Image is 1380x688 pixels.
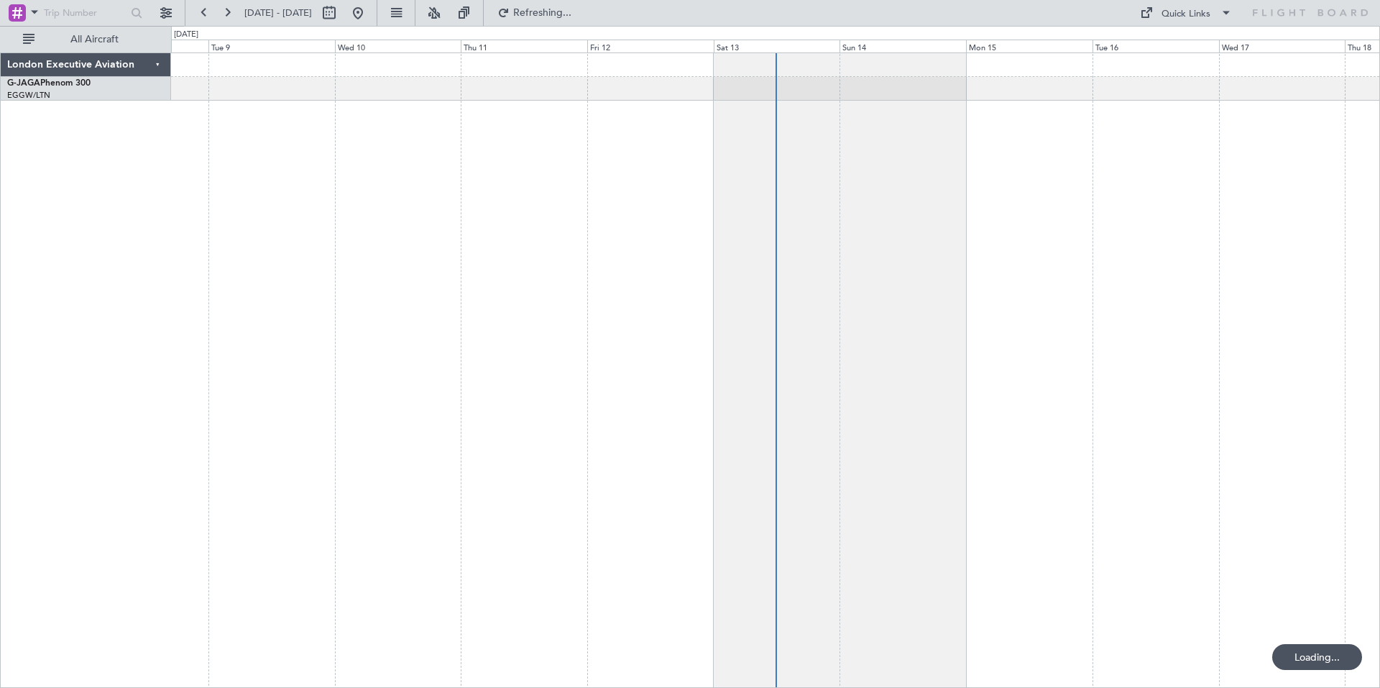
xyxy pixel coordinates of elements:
div: Sun 14 [839,40,966,52]
div: [DATE] [174,29,198,41]
a: EGGW/LTN [7,90,50,101]
input: Trip Number [44,2,126,24]
button: All Aircraft [16,28,156,51]
div: Sat 13 [714,40,840,52]
div: Thu 11 [461,40,587,52]
span: All Aircraft [37,35,152,45]
div: Tue 9 [208,40,335,52]
div: Tue 16 [1092,40,1219,52]
span: [DATE] - [DATE] [244,6,312,19]
div: Wed 17 [1219,40,1345,52]
div: Quick Links [1161,7,1210,22]
div: Fri 12 [587,40,714,52]
div: Mon 15 [966,40,1092,52]
button: Refreshing... [491,1,577,24]
div: Loading... [1272,644,1362,670]
div: Wed 10 [335,40,461,52]
span: G-JAGA [7,79,40,88]
span: Refreshing... [512,8,573,18]
a: G-JAGAPhenom 300 [7,79,91,88]
button: Quick Links [1133,1,1239,24]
